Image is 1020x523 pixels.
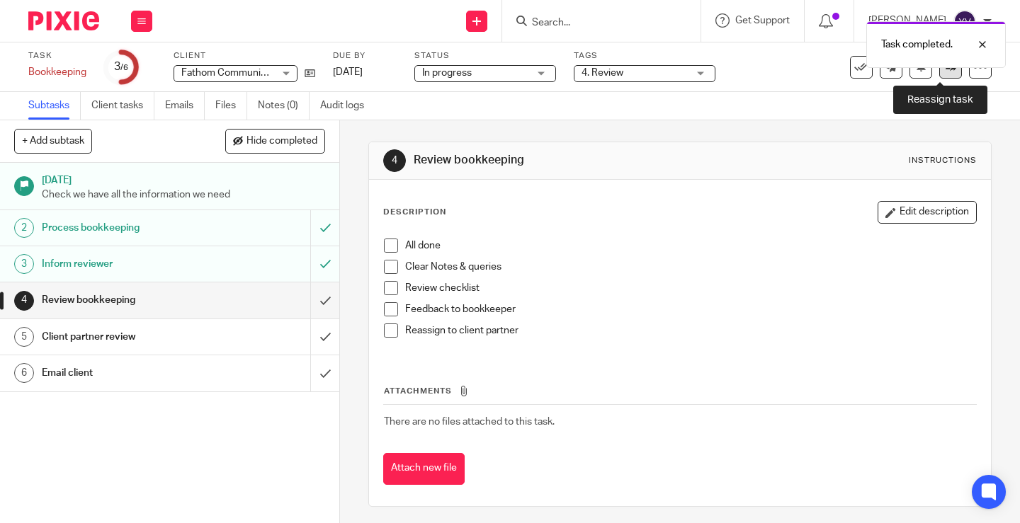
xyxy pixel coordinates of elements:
[881,38,953,52] p: Task completed.
[42,362,212,384] h1: Email client
[582,68,623,78] span: 4. Review
[165,92,205,120] a: Emails
[383,149,406,172] div: 4
[405,281,976,295] p: Review checklist
[878,201,977,224] button: Edit description
[383,453,465,485] button: Attach new file
[42,253,212,275] h1: Inform reviewer
[383,207,446,218] p: Description
[28,11,99,30] img: Pixie
[14,327,34,347] div: 5
[14,254,34,274] div: 3
[258,92,310,120] a: Notes (0)
[28,92,81,120] a: Subtasks
[405,260,976,274] p: Clear Notes & queries
[42,326,212,347] h1: Client partner review
[333,50,397,62] label: Due by
[114,59,128,75] div: 3
[909,155,977,166] div: Instructions
[14,291,34,311] div: 4
[384,417,555,427] span: There are no files attached to this task.
[91,92,154,120] a: Client tasks
[414,153,710,168] h1: Review bookkeeping
[422,68,472,78] span: In progress
[28,50,86,62] label: Task
[215,92,247,120] a: Files
[246,136,317,147] span: Hide completed
[42,289,212,311] h1: Review bookkeeping
[333,67,363,77] span: [DATE]
[42,188,325,202] p: Check we have all the information we need
[405,302,976,316] p: Feedback to bookkeeper
[14,218,34,238] div: 2
[405,238,976,253] p: All done
[42,217,212,238] h1: Process bookkeeping
[42,170,325,188] h1: [DATE]
[174,50,315,62] label: Client
[953,10,976,33] img: svg%3E
[120,64,128,71] small: /6
[384,387,452,395] span: Attachments
[405,323,976,338] p: Reassign to client partner
[320,92,375,120] a: Audit logs
[14,129,92,153] button: + Add subtask
[225,129,325,153] button: Hide completed
[28,65,86,79] div: Bookkeeping
[414,50,556,62] label: Status
[181,68,329,78] span: Fathom Communications Limited
[14,363,34,383] div: 6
